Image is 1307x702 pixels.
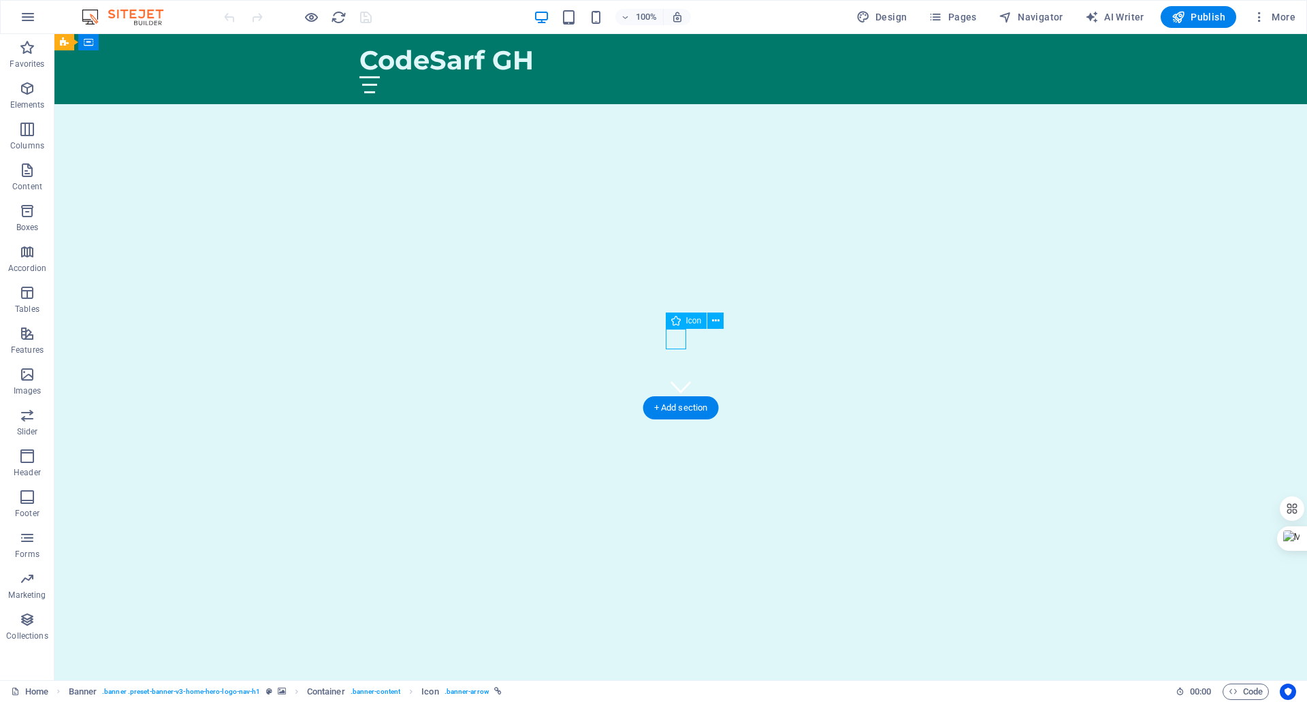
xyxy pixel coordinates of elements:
[331,10,346,25] i: Reload page
[615,9,664,25] button: 100%
[14,467,41,478] p: Header
[69,684,97,700] span: Click to select. Double-click to edit
[1253,10,1295,24] span: More
[1190,684,1211,700] span: 00 00
[993,6,1069,28] button: Navigator
[851,6,913,28] button: Design
[8,590,46,601] p: Marketing
[14,385,42,396] p: Images
[17,426,38,437] p: Slider
[330,9,346,25] button: reload
[999,10,1063,24] span: Navigator
[15,304,39,315] p: Tables
[16,222,39,233] p: Boxes
[1223,684,1269,700] button: Code
[1161,6,1236,28] button: Publish
[1247,6,1301,28] button: More
[15,549,39,560] p: Forms
[12,181,42,192] p: Content
[1229,684,1263,700] span: Code
[10,140,44,151] p: Columns
[1085,10,1144,24] span: AI Writer
[1199,686,1201,697] span: :
[923,6,982,28] button: Pages
[11,684,48,700] a: Click to cancel selection. Double-click to open Pages
[10,99,45,110] p: Elements
[1176,684,1212,700] h6: Session time
[1280,684,1296,700] button: Usercentrics
[1080,6,1150,28] button: AI Writer
[671,11,683,23] i: On resize automatically adjust zoom level to fit chosen device.
[929,10,976,24] span: Pages
[351,684,400,700] span: . banner-content
[636,9,658,25] h6: 100%
[10,59,44,69] p: Favorites
[11,345,44,355] p: Features
[686,317,702,325] span: Icon
[102,684,260,700] span: . banner .preset-banner-v3-home-hero-logo-nav-h1
[266,688,272,695] i: This element is a customizable preset
[494,688,502,695] i: This element is linked
[15,508,39,519] p: Footer
[8,263,46,274] p: Accordion
[303,9,319,25] button: Click here to leave preview mode and continue editing
[851,6,913,28] div: Design (Ctrl+Alt+Y)
[278,688,286,695] i: This element contains a background
[445,684,489,700] span: . banner-arrow
[643,396,719,419] div: + Add section
[1172,10,1225,24] span: Publish
[69,684,502,700] nav: breadcrumb
[307,684,345,700] span: Click to select. Double-click to edit
[6,631,48,641] p: Collections
[856,10,907,24] span: Design
[421,684,438,700] span: Click to select. Double-click to edit
[78,9,180,25] img: Editor Logo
